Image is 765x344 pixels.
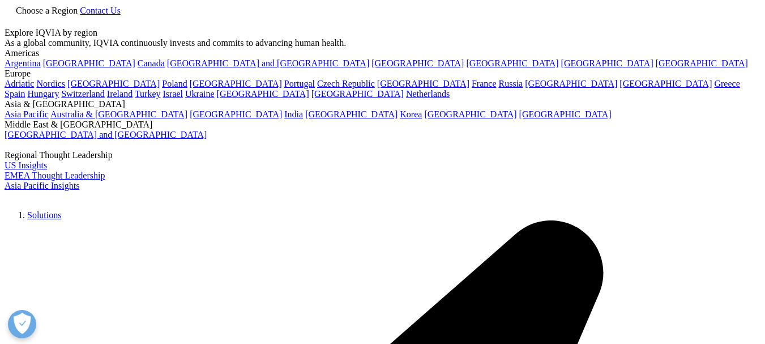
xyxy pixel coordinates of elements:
a: [GEOGRAPHIC_DATA] [619,79,712,88]
div: As a global community, IQVIA continuously invests and commits to advancing human health. [5,38,760,48]
a: [GEOGRAPHIC_DATA] and [GEOGRAPHIC_DATA] [167,58,369,68]
a: Hungary [27,89,59,99]
a: Contact Us [80,6,121,15]
a: Ukraine [185,89,215,99]
a: Russia [499,79,523,88]
a: Asia Pacific Insights [5,181,79,190]
a: US Insights [5,160,47,170]
div: Asia & [GEOGRAPHIC_DATA] [5,99,760,109]
a: Czech Republic [317,79,375,88]
a: Asia Pacific [5,109,49,119]
a: [GEOGRAPHIC_DATA] [561,58,653,68]
a: [GEOGRAPHIC_DATA] [466,58,558,68]
a: [GEOGRAPHIC_DATA] [424,109,516,119]
a: [GEOGRAPHIC_DATA] [311,89,404,99]
a: Australia & [GEOGRAPHIC_DATA] [50,109,187,119]
a: [GEOGRAPHIC_DATA] [519,109,612,119]
a: [GEOGRAPHIC_DATA] [525,79,617,88]
a: EMEA Thought Leadership [5,171,105,180]
a: Switzerland [61,89,104,99]
a: [GEOGRAPHIC_DATA] and [GEOGRAPHIC_DATA] [5,130,207,139]
span: Choose a Region [16,6,78,15]
button: Open Preferences [8,310,36,338]
a: Greece [714,79,740,88]
a: Netherlands [406,89,450,99]
a: [GEOGRAPHIC_DATA] [656,58,748,68]
a: Nordics [36,79,65,88]
a: [GEOGRAPHIC_DATA] [217,89,309,99]
a: Argentina [5,58,41,68]
a: [GEOGRAPHIC_DATA] [377,79,469,88]
a: Korea [400,109,422,119]
a: India [284,109,303,119]
a: Adriatic [5,79,34,88]
a: [GEOGRAPHIC_DATA] [371,58,464,68]
a: Poland [162,79,187,88]
a: [GEOGRAPHIC_DATA] [67,79,160,88]
a: Ireland [107,89,133,99]
a: Portugal [284,79,315,88]
a: Canada [138,58,165,68]
div: Regional Thought Leadership [5,150,760,160]
a: France [472,79,497,88]
div: Europe [5,69,760,79]
a: Spain [5,89,25,99]
div: Explore IQVIA by region [5,28,760,38]
a: Turkey [135,89,161,99]
div: Americas [5,48,760,58]
a: [GEOGRAPHIC_DATA] [190,109,282,119]
a: [GEOGRAPHIC_DATA] [305,109,398,119]
a: [GEOGRAPHIC_DATA] [43,58,135,68]
a: [GEOGRAPHIC_DATA] [190,79,282,88]
div: Middle East & [GEOGRAPHIC_DATA] [5,120,760,130]
a: Israel [163,89,183,99]
a: Solutions [27,210,61,220]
